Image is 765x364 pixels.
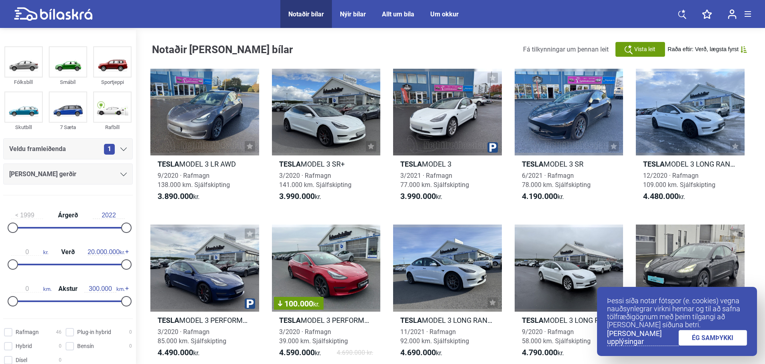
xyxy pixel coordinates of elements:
[522,160,543,168] b: Tesla
[607,297,747,329] p: Þessi síða notar fótspor (e. cookies) vegna nauðsynlegrar virkni hennar og til að safna tölfræðig...
[393,69,502,209] a: TeslaMODEL 33/2021 · Rafmagn77.000 km. Sjálfskipting3.990.000kr.
[643,191,679,201] b: 4.480.000
[59,342,62,350] span: 0
[11,249,48,256] span: kr.
[515,316,623,325] h2: MODEL 3 LONG RANGE
[158,348,193,357] b: 4.490.000
[278,300,320,308] span: 100.000
[522,348,564,358] span: kr.
[288,10,324,18] a: Notaðir bílar
[279,348,315,357] b: 4.590.000
[56,286,80,292] span: Akstur
[150,159,259,169] h2: MODEL 3 LR AWD
[313,300,320,308] span: kr.
[59,249,77,255] span: Verð
[77,328,111,336] span: Plug-in hybrid
[400,191,436,201] b: 3.990.000
[522,328,591,345] span: 9/2020 · Rafmagn 58.000 km. Sjálfskipting
[668,46,739,53] span: Raða eftir: Verð, lægsta fyrst
[16,342,32,350] span: Hybrid
[728,9,737,19] img: user-login.svg
[88,249,125,256] span: kr.
[400,328,469,345] span: 11/2021 · Rafmagn 92.000 km. Sjálfskipting
[56,328,62,336] span: 46
[522,316,543,324] b: Tesla
[272,159,381,169] h2: MODEL 3 SR+
[522,172,591,189] span: 6/2021 · Rafmagn 78.000 km. Sjálfskipting
[400,348,442,358] span: kr.
[279,192,321,201] span: kr.
[158,172,230,189] span: 9/2020 · Rafmagn 138.000 km. Sjálfskipting
[382,10,414,18] a: Allt um bíla
[272,316,381,325] h2: MODEL 3 PERFORMANCE
[152,44,303,55] h1: Notaðir [PERSON_NAME] bílar
[272,69,381,209] a: TeslaMODEL 3 SR+3/2020 · Rafmagn141.000 km. Sjálfskipting3.990.000kr.
[158,316,179,324] b: Tesla
[84,285,125,292] span: km.
[643,192,685,201] span: kr.
[49,78,87,87] div: Smábíl
[158,160,179,168] b: Tesla
[9,143,66,155] span: Veldu framleiðenda
[400,160,422,168] b: Tesla
[279,172,352,189] span: 3/2020 · Rafmagn 141.000 km. Sjálfskipting
[679,330,747,346] a: ÉG SAMÞYKKI
[279,160,301,168] b: Tesla
[523,46,609,53] span: Fá tilkynningar um þennan leit
[643,348,679,357] b: 4.790.000
[279,328,348,345] span: 3/2020 · Rafmagn 39.000 km. Sjálfskipting
[77,342,94,350] span: Bensín
[129,328,132,336] span: 0
[93,123,132,132] div: Rafbíll
[636,159,745,169] h2: MODEL 3 LONG RANGE
[129,342,132,350] span: 0
[522,191,557,201] b: 4.190.000
[393,159,502,169] h2: MODEL 3
[104,144,115,155] span: 1
[279,316,301,324] b: Tesla
[93,78,132,87] div: Sportjeppi
[337,348,373,358] span: 4.690.000 kr.
[158,192,200,201] span: kr.
[643,172,715,189] span: 12/2020 · Rafmagn 109.000 km. Sjálfskipting
[158,348,200,358] span: kr.
[150,69,259,209] a: TeslaMODEL 3 LR AWD9/2020 · Rafmagn138.000 km. Sjálfskipting3.890.000kr.
[150,316,259,325] h2: MODEL 3 PERFORMANCE
[487,142,498,153] img: parking.png
[4,78,43,87] div: Fólksbíll
[636,69,745,209] a: TeslaMODEL 3 LONG RANGE12/2020 · Rafmagn109.000 km. Sjálfskipting4.480.000kr.
[515,159,623,169] h2: MODEL 3 SR
[340,10,366,18] a: Nýir bílar
[634,45,655,54] span: Vista leit
[158,328,226,345] span: 3/2020 · Rafmagn 85.000 km. Sjálfskipting
[9,169,76,180] span: [PERSON_NAME] gerðir
[400,172,469,189] span: 3/2021 · Rafmagn 77.000 km. Sjálfskipting
[522,192,564,201] span: kr.
[11,285,52,292] span: km.
[607,330,679,346] a: [PERSON_NAME] upplýsingar
[522,348,557,357] b: 4.790.000
[393,316,502,325] h2: MODEL 3 LONG RANGE
[400,192,442,201] span: kr.
[245,298,255,309] img: parking.png
[49,123,87,132] div: 7 Sæta
[4,123,43,132] div: Skutbíll
[668,46,747,53] button: Raða eftir: Verð, lægsta fyrst
[515,69,623,209] a: TeslaMODEL 3 SR6/2021 · Rafmagn78.000 km. Sjálfskipting4.190.000kr.
[400,316,422,324] b: Tesla
[430,10,459,18] a: Um okkur
[16,328,39,336] span: Rafmagn
[56,212,80,219] span: Árgerð
[279,191,315,201] b: 3.990.000
[643,160,665,168] b: Tesla
[158,191,193,201] b: 3.890.000
[279,348,321,358] span: kr.
[400,348,436,357] b: 4.690.000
